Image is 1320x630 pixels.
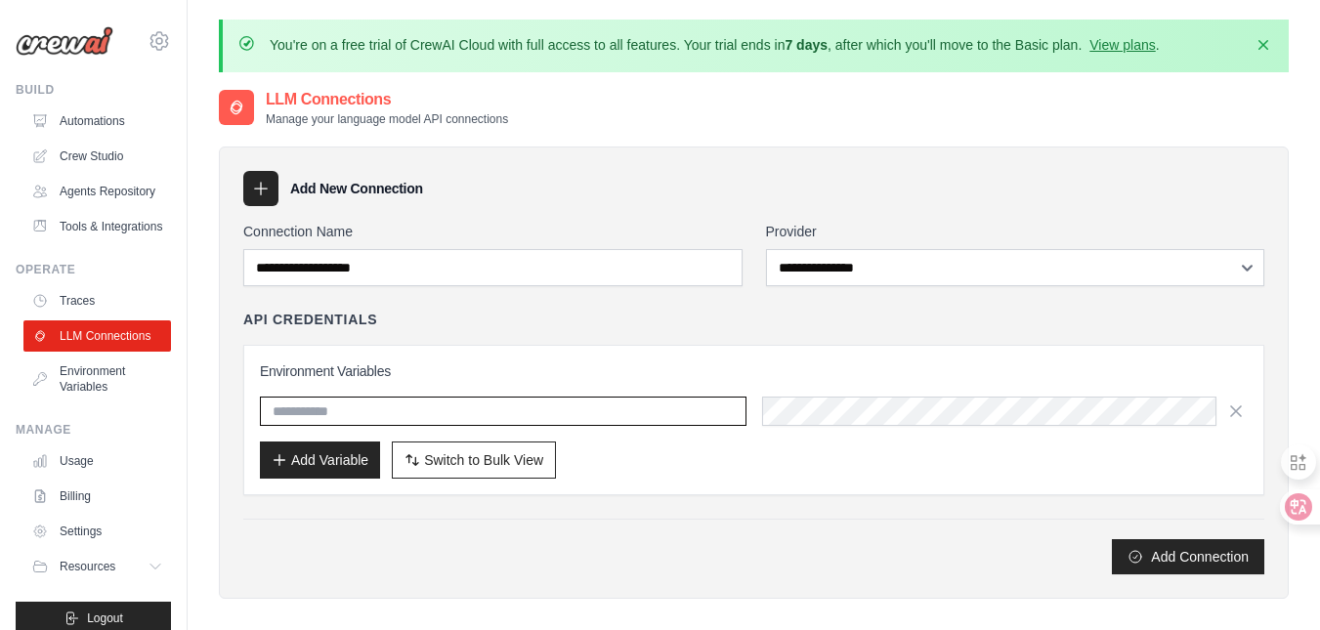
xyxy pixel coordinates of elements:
div: Operate [16,262,171,277]
span: Resources [60,559,115,574]
a: View plans [1089,37,1155,53]
a: Agents Repository [23,176,171,207]
p: Manage your language model API connections [266,111,508,127]
h3: Environment Variables [260,361,1248,381]
a: Settings [23,516,171,547]
a: LLM Connections [23,320,171,352]
a: Traces [23,285,171,316]
label: Provider [766,222,1265,241]
img: Logo [16,26,113,56]
a: Billing [23,481,171,512]
button: Resources [23,551,171,582]
a: Usage [23,445,171,477]
h3: Add New Connection [290,179,423,198]
h2: LLM Connections [266,88,508,111]
span: Logout [87,610,123,626]
h4: API Credentials [243,310,377,329]
label: Connection Name [243,222,743,241]
button: Switch to Bulk View [392,441,556,479]
div: Build [16,82,171,98]
span: Switch to Bulk View [424,450,543,470]
div: Manage [16,422,171,438]
a: Automations [23,105,171,137]
a: Environment Variables [23,356,171,402]
strong: 7 days [785,37,828,53]
button: Add Connection [1112,539,1264,574]
a: Tools & Integrations [23,211,171,242]
button: Add Variable [260,441,380,479]
p: You're on a free trial of CrewAI Cloud with full access to all features. Your trial ends in , aft... [270,35,1160,55]
a: Crew Studio [23,141,171,172]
